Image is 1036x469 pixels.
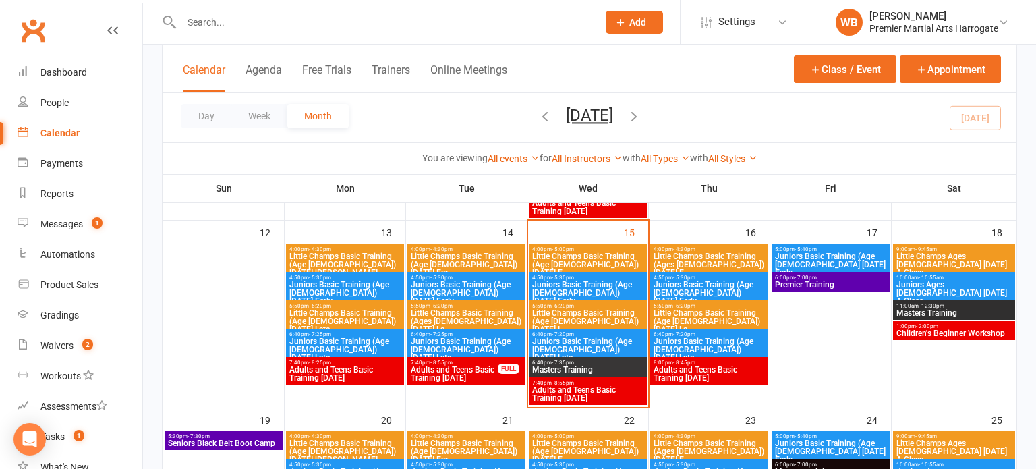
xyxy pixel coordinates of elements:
[74,430,84,441] span: 1
[289,252,401,277] span: Little Champs Basic Training (Age [DEMOGRAPHIC_DATA]) [DATE] [PERSON_NAME]...
[552,433,574,439] span: - 5:00pm
[410,275,523,281] span: 4:50pm
[629,17,646,28] span: Add
[18,57,142,88] a: Dashboard
[309,246,331,252] span: - 4:30pm
[82,339,93,350] span: 2
[919,275,944,281] span: - 10:55am
[410,331,523,337] span: 6:40pm
[531,309,644,333] span: Little Champs Basic Training (Age [DEMOGRAPHIC_DATA]) [DATE] L...
[896,275,1012,281] span: 10:00am
[531,386,644,402] span: Adults and Teens Basic Training [DATE]
[289,246,401,252] span: 4:00pm
[552,462,574,468] span: - 5:30pm
[673,433,695,439] span: - 4:30pm
[624,221,648,243] div: 15
[430,433,453,439] span: - 4:30pm
[991,221,1016,243] div: 18
[18,270,142,300] a: Product Sales
[381,221,405,243] div: 13
[745,408,770,431] div: 23
[13,423,46,456] div: Open Intercom Messenger
[410,462,523,468] span: 4:50pm
[527,174,649,202] th: Wed
[531,246,644,252] span: 4:00pm
[774,439,887,464] span: Juniors Basic Training (Age [DEMOGRAPHIC_DATA] [DATE] Early
[774,433,887,439] span: 5:00pm
[745,221,770,243] div: 16
[430,246,453,252] span: - 4:30pm
[410,366,498,382] span: Adults and Teens Basic Training [DATE]
[673,360,695,366] span: - 8:45pm
[566,106,613,125] button: [DATE]
[653,360,766,366] span: 8:00pm
[40,431,65,442] div: Tasks
[430,275,453,281] span: - 5:30pm
[289,462,401,468] span: 4:50pm
[552,331,574,337] span: - 7:20pm
[690,153,708,163] strong: with
[309,462,331,468] span: - 5:30pm
[18,422,142,452] a: Tasks 1
[653,275,766,281] span: 4:50pm
[896,252,1012,277] span: Little Champs Ages [DEMOGRAPHIC_DATA] [DATE] A Class
[18,209,142,240] a: Messages 1
[540,153,552,163] strong: for
[502,221,527,243] div: 14
[774,252,887,277] span: Juniors Basic Training (Age [DEMOGRAPHIC_DATA] [DATE] Early
[167,439,280,447] span: Seniors Black Belt Boot Camp
[896,439,1012,464] span: Little Champs Ages [DEMOGRAPHIC_DATA] [DATE] A Class
[653,281,766,305] span: Juniors Basic Training (Age [DEMOGRAPHIC_DATA]) [DATE] Early
[430,63,507,92] button: Online Meetings
[410,360,498,366] span: 7:40pm
[531,337,644,362] span: Juniors Basic Training (Age [DEMOGRAPHIC_DATA]) [DATE] Late
[18,391,142,422] a: Assessments
[40,370,81,381] div: Workouts
[18,240,142,270] a: Automations
[289,309,401,333] span: Little Champs Basic Training (Age [DEMOGRAPHIC_DATA]) [DATE] Late
[673,246,695,252] span: - 4:30pm
[302,63,351,92] button: Free Trials
[92,217,103,229] span: 1
[40,401,107,412] div: Assessments
[531,331,644,337] span: 6:40pm
[410,309,523,333] span: Little Champs Basic Training (Ages [DEMOGRAPHIC_DATA]) [DATE] La...
[422,153,488,163] strong: You are viewing
[177,13,588,32] input: Search...
[915,433,937,439] span: - 9:45am
[653,366,766,382] span: Adults and Teens Basic Training [DATE]
[18,88,142,118] a: People
[181,104,231,128] button: Day
[623,153,641,163] strong: with
[774,462,887,468] span: 6:00pm
[309,433,331,439] span: - 4:30pm
[40,188,74,199] div: Reports
[531,366,644,374] span: Masters Training
[430,331,453,337] span: - 7:25pm
[183,63,225,92] button: Calendar
[502,408,527,431] div: 21
[836,9,863,36] div: WB
[900,55,1001,83] button: Appointment
[188,433,210,439] span: - 7:30pm
[40,158,83,169] div: Payments
[896,433,1012,439] span: 9:00am
[795,246,817,252] span: - 5:40pm
[40,97,69,108] div: People
[896,462,1012,468] span: 10:00am
[18,179,142,209] a: Reports
[896,329,1012,337] span: Children's Beginner Workshop
[163,174,285,202] th: Sun
[649,174,770,202] th: Thu
[606,11,663,34] button: Add
[892,174,1016,202] th: Sat
[673,303,695,309] span: - 6:20pm
[531,360,644,366] span: 6:40pm
[774,281,887,289] span: Premier Training
[531,281,644,305] span: Juniors Basic Training (Age [DEMOGRAPHIC_DATA]) [DATE] Early
[869,10,998,22] div: [PERSON_NAME]
[410,433,523,439] span: 4:00pm
[260,408,284,431] div: 19
[289,303,401,309] span: 5:50pm
[531,462,644,468] span: 4:50pm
